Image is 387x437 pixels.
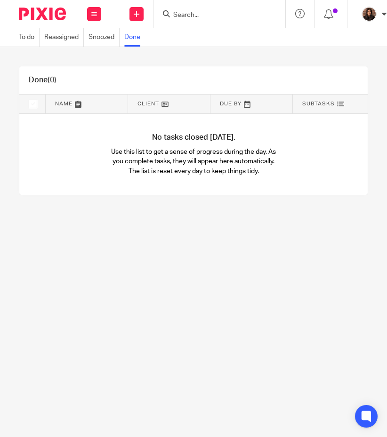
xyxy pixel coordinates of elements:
[172,11,257,20] input: Search
[48,76,56,84] span: (0)
[19,133,368,143] h4: No tasks closed [DATE].
[19,28,40,47] a: To do
[124,28,145,47] a: Done
[44,28,84,47] a: Reassigned
[29,75,56,85] h1: Done
[19,8,66,20] img: Pixie
[362,7,377,22] img: Headshot.jpg
[106,147,281,176] p: Use this list to get a sense of progress during the day. As you complete tasks, they will appear ...
[89,28,120,47] a: Snoozed
[302,101,335,106] span: Subtasks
